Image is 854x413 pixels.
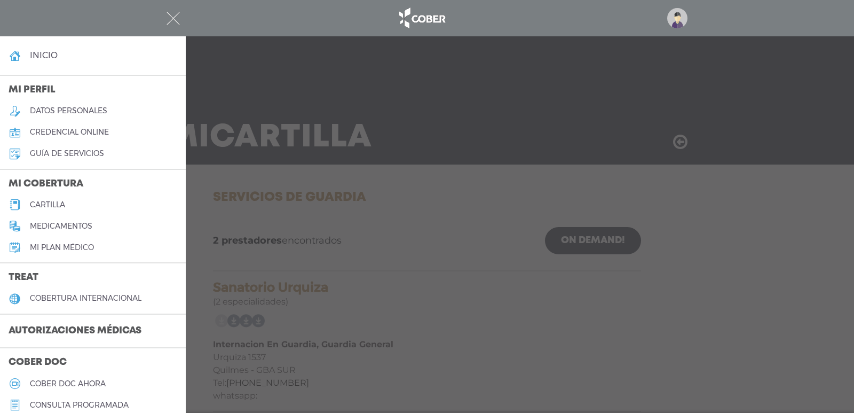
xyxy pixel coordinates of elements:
h5: guía de servicios [30,149,104,158]
img: Cober_menu-close-white.svg [167,12,180,25]
h5: consulta programada [30,401,129,410]
h5: cobertura internacional [30,294,141,303]
h4: inicio [30,50,58,60]
h5: medicamentos [30,222,92,231]
h5: datos personales [30,106,107,115]
img: profile-placeholder.svg [667,8,687,28]
h5: Mi plan médico [30,243,94,252]
img: logo_cober_home-white.png [393,5,449,31]
h5: Cober doc ahora [30,379,106,388]
h5: cartilla [30,200,65,209]
h5: credencial online [30,128,109,137]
